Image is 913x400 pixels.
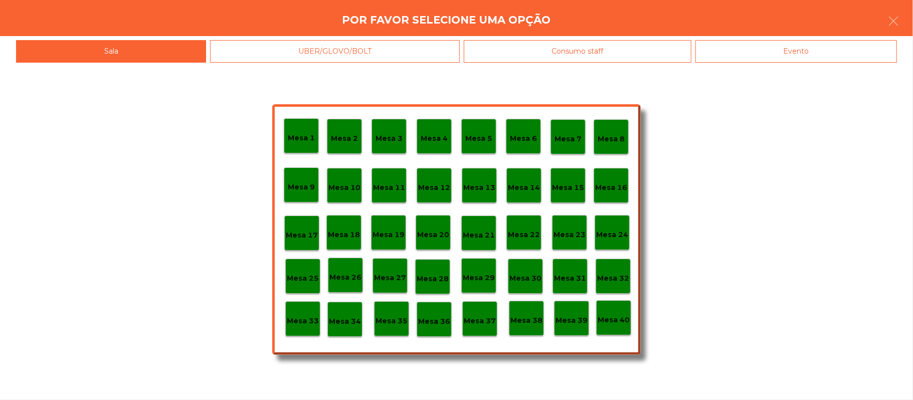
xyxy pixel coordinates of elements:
p: Mesa 8 [598,133,625,145]
p: Mesa 11 [373,182,405,193]
p: Mesa 34 [329,316,361,327]
p: Mesa 39 [556,315,588,326]
p: Mesa 17 [286,230,318,241]
div: Sala [16,40,206,63]
p: Mesa 26 [329,272,361,283]
div: Evento [695,40,897,63]
p: Mesa 35 [376,315,408,327]
div: Consumo staff [464,40,691,63]
p: Mesa 25 [287,273,319,284]
p: Mesa 31 [554,273,586,284]
p: Mesa 21 [463,230,495,241]
p: Mesa 4 [421,133,448,144]
p: Mesa 6 [510,133,537,144]
p: Mesa 37 [464,315,496,327]
p: Mesa 2 [331,133,358,144]
p: Mesa 1 [288,132,315,144]
p: Mesa 15 [552,182,584,193]
p: Mesa 40 [598,314,630,326]
p: Mesa 5 [465,133,492,144]
p: Mesa 3 [376,133,403,144]
p: Mesa 24 [596,229,628,241]
p: Mesa 12 [418,182,450,193]
p: Mesa 38 [510,315,542,326]
p: Mesa 28 [417,273,449,285]
p: Mesa 23 [554,229,586,241]
p: Mesa 9 [288,181,315,193]
p: Mesa 27 [374,272,406,284]
p: Mesa 7 [555,133,582,145]
div: UBER/GLOVO/BOLT [210,40,459,63]
p: Mesa 19 [373,229,405,241]
p: Mesa 14 [508,182,540,193]
p: Mesa 16 [595,182,627,193]
p: Mesa 32 [597,273,629,284]
p: Mesa 13 [463,182,495,193]
h4: Por favor selecione uma opção [342,13,551,28]
p: Mesa 22 [508,229,540,241]
p: Mesa 29 [463,272,495,284]
p: Mesa 30 [509,273,541,284]
p: Mesa 33 [287,315,319,327]
p: Mesa 10 [328,182,360,193]
p: Mesa 20 [417,229,449,241]
p: Mesa 36 [418,316,450,327]
p: Mesa 18 [328,229,360,241]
